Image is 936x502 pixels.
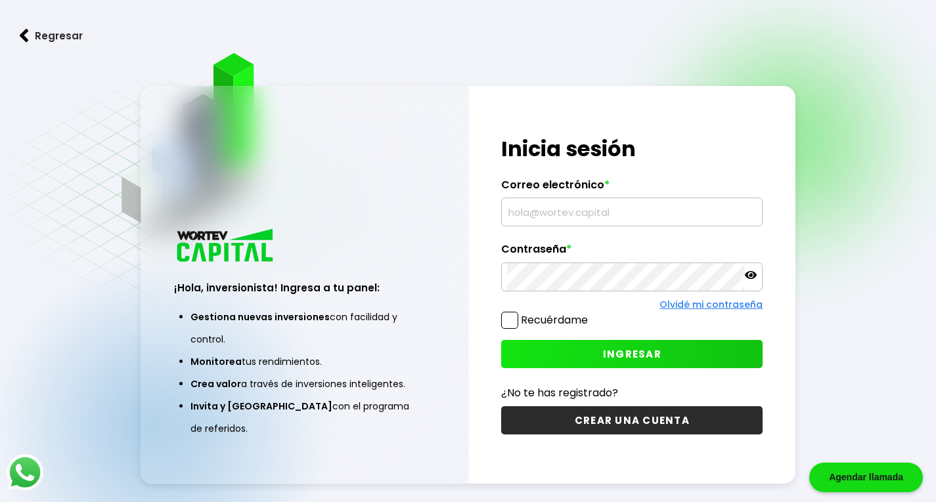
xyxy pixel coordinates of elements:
[507,198,757,226] input: hola@wortev.capital
[501,385,763,434] a: ¿No te has registrado?CREAR UNA CUENTA
[190,377,241,390] span: Crea valor
[190,395,419,440] li: con el programa de referidos.
[501,406,763,434] button: CREAR UNA CUENTA
[659,298,763,311] a: Olvidé mi contraseña
[190,373,419,395] li: a través de inversiones inteligentes.
[603,347,661,361] span: INGRESAR
[190,306,419,350] li: con facilidad y control.
[521,312,588,327] label: Recuérdame
[190,350,419,373] li: tus rendimientos.
[190,355,242,368] span: Monitorea
[190,400,332,413] span: Invita y [GEOGRAPHIC_DATA]
[501,133,763,165] h1: Inicia sesión
[174,227,278,266] img: logo_wortev_capital
[501,178,763,198] label: Correo electrónico
[501,385,763,401] p: ¿No te has registrado?
[174,280,435,295] h3: ¡Hola, inversionista! Ingresa a tu panel:
[809,463,923,492] div: Agendar llamada
[20,29,29,43] img: flecha izquierda
[190,310,330,324] span: Gestiona nuevas inversiones
[7,454,43,491] img: logos_whatsapp-icon.242b2217.svg
[501,243,763,262] label: Contraseña
[501,340,763,368] button: INGRESAR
